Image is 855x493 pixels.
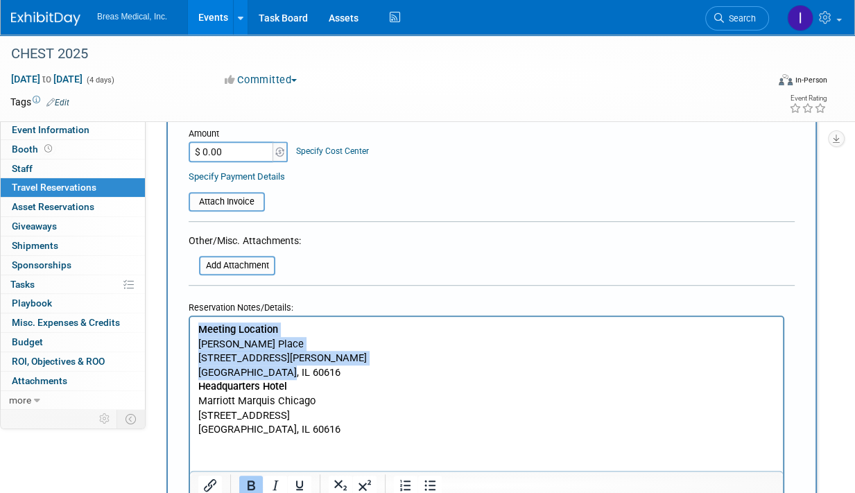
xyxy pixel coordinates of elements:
[1,294,145,313] a: Playbook
[189,234,301,251] div: Other/Misc. Attachments:
[709,72,827,93] div: Event Format
[1,178,145,197] a: Travel Reservations
[10,73,83,85] span: [DATE] [DATE]
[1,217,145,236] a: Giveaways
[12,220,57,232] span: Giveaways
[12,240,58,251] span: Shipments
[1,372,145,390] a: Attachments
[12,375,67,386] span: Attachments
[10,279,35,290] span: Tasks
[93,410,117,428] td: Personalize Event Tab Strip
[1,140,145,159] a: Booth
[12,182,96,193] span: Travel Reservations
[189,128,289,141] div: Amount
[97,12,167,21] span: Breas Medical, Inc.
[12,356,105,367] span: ROI, Objectives & ROO
[190,317,783,471] iframe: Rich Text Area
[220,73,302,87] button: Committed
[1,256,145,275] a: Sponsorships
[12,336,43,347] span: Budget
[12,163,33,174] span: Staff
[1,275,145,294] a: Tasks
[117,410,146,428] td: Toggle Event Tabs
[12,144,55,155] span: Booth
[12,259,71,270] span: Sponsorships
[9,395,31,406] span: more
[46,98,69,107] a: Edit
[6,42,757,67] div: CHEST 2025
[12,124,89,135] span: Event Information
[12,201,94,212] span: Asset Reservations
[705,6,769,31] a: Search
[1,159,145,178] a: Staff
[12,317,120,328] span: Misc. Expenses & Credits
[189,295,784,315] div: Reservation Notes/Details:
[1,313,145,332] a: Misc. Expenses & Credits
[189,171,285,182] a: Specify Payment Details
[1,236,145,255] a: Shipments
[1,391,145,410] a: more
[789,95,827,102] div: Event Rating
[85,76,114,85] span: (4 days)
[1,352,145,371] a: ROI, Objectives & ROO
[12,297,52,309] span: Playbook
[40,73,53,85] span: to
[1,333,145,352] a: Budget
[11,12,80,26] img: ExhibitDay
[779,74,793,85] img: Format-Inperson.png
[1,121,145,139] a: Event Information
[296,146,369,156] a: Specify Cost Center
[10,95,69,109] td: Tags
[724,13,756,24] span: Search
[42,144,55,154] span: Booth not reserved yet
[787,5,813,31] img: Inga Dolezar
[795,75,827,85] div: In-Person
[1,198,145,216] a: Asset Reservations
